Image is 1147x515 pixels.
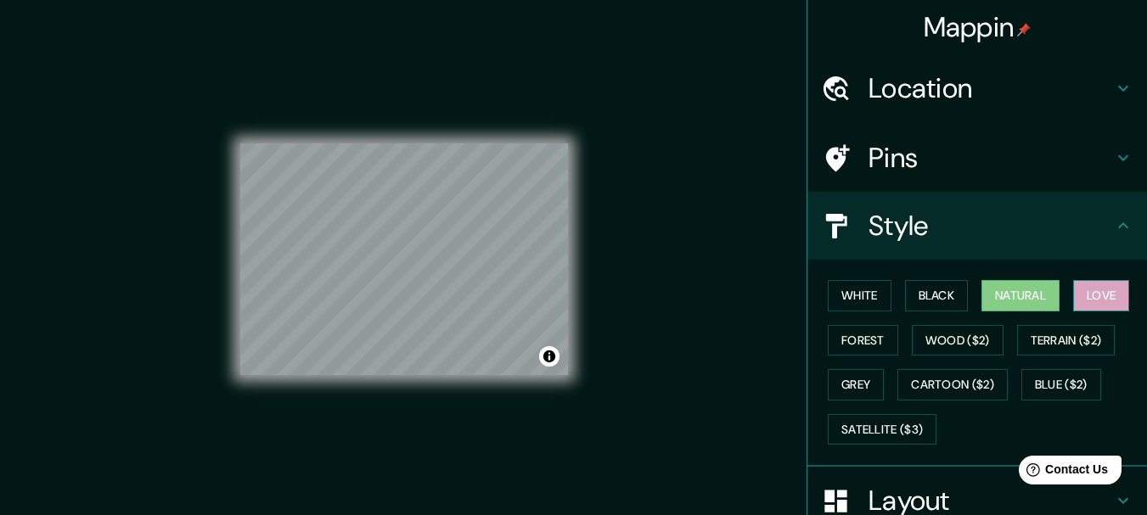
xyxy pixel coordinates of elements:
[828,280,891,311] button: White
[828,369,884,400] button: Grey
[1021,369,1101,400] button: Blue ($2)
[807,124,1147,192] div: Pins
[869,209,1113,243] h4: Style
[897,369,1008,400] button: Cartoon ($2)
[240,143,568,375] canvas: Map
[1017,325,1116,356] button: Terrain ($2)
[981,280,1060,311] button: Natural
[905,280,969,311] button: Black
[924,10,1032,44] h4: Mappin
[912,325,1004,356] button: Wood ($2)
[1017,23,1031,36] img: pin-icon.png
[807,54,1147,122] div: Location
[996,449,1128,496] iframe: Help widget launcher
[828,414,936,445] button: Satellite ($3)
[1073,280,1129,311] button: Love
[539,346,559,367] button: Toggle attribution
[807,192,1147,260] div: Style
[828,325,898,356] button: Forest
[869,141,1113,175] h4: Pins
[869,71,1113,105] h4: Location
